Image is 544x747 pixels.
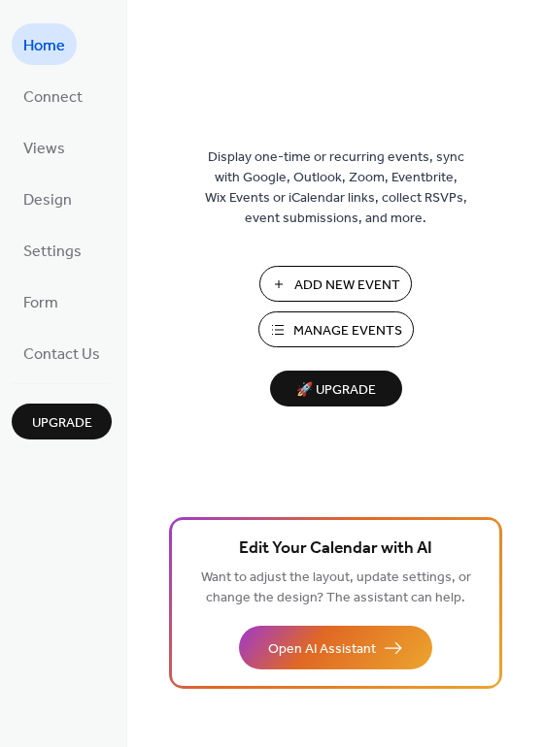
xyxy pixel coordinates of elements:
[32,413,92,434] span: Upgrade
[12,178,84,219] a: Design
[270,371,402,406] button: 🚀 Upgrade
[23,134,65,164] span: Views
[201,565,471,611] span: Want to adjust the layout, update settings, or change the design? The assistant can help.
[23,237,82,267] span: Settings
[23,82,83,113] span: Connect
[23,185,72,215] span: Design
[239,626,432,669] button: Open AI Assistant
[205,147,467,229] span: Display one-time or recurring events, sync with Google, Outlook, Zoom, Eventbrite, Wix Events or ...
[282,377,391,404] span: 🚀 Upgrade
[268,639,376,660] span: Open AI Assistant
[239,536,432,563] span: Edit Your Calendar with AI
[12,404,112,439] button: Upgrade
[259,266,412,302] button: Add New Event
[23,340,100,370] span: Contact Us
[12,229,93,271] a: Settings
[294,276,400,296] span: Add New Event
[12,280,70,322] a: Form
[293,321,402,341] span: Manage Events
[23,288,58,318] span: Form
[12,332,112,373] a: Contact Us
[258,311,414,347] button: Manage Events
[12,75,94,116] a: Connect
[23,31,65,61] span: Home
[12,126,77,168] a: Views
[12,23,77,65] a: Home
